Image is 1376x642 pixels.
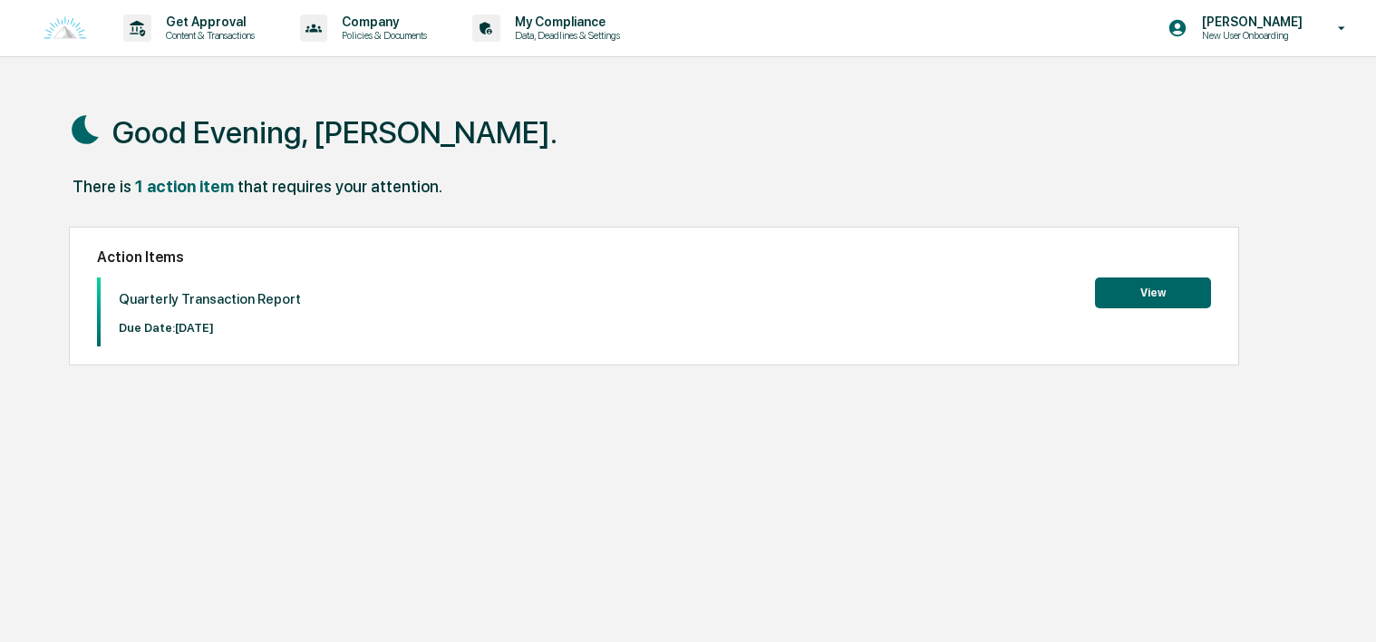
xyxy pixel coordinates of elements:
[135,177,234,196] div: 1 action item
[500,15,629,29] p: My Compliance
[119,321,301,335] p: Due Date: [DATE]
[1187,15,1312,29] p: [PERSON_NAME]
[151,29,264,42] p: Content & Transactions
[112,114,557,151] h1: Good Evening, [PERSON_NAME].
[1095,283,1211,300] a: View
[73,177,131,196] div: There is
[237,177,442,196] div: that requires your attention.
[500,29,629,42] p: Data, Deadlines & Settings
[97,248,1212,266] h2: Action Items
[1187,29,1312,42] p: New User Onboarding
[151,15,264,29] p: Get Approval
[119,291,301,307] p: Quarterly Transaction Report
[1095,277,1211,308] button: View
[44,16,87,41] img: logo
[327,29,436,42] p: Policies & Documents
[327,15,436,29] p: Company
